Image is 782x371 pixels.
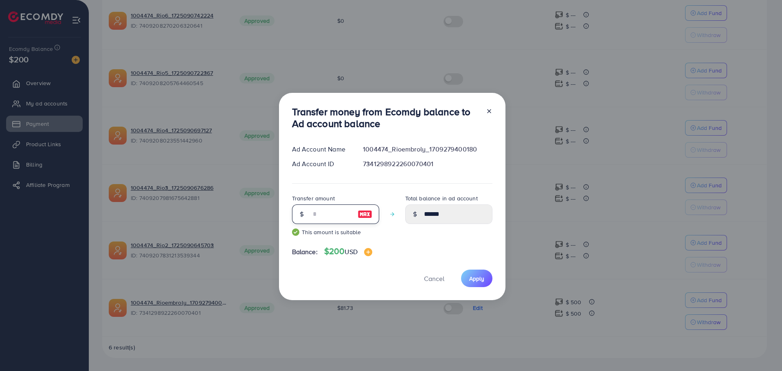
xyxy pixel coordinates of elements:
[414,270,455,287] button: Cancel
[292,247,318,257] span: Balance:
[324,246,372,257] h4: $200
[405,194,478,202] label: Total balance in ad account
[292,194,335,202] label: Transfer amount
[358,209,372,219] img: image
[292,106,479,130] h3: Transfer money from Ecomdy balance to Ad account balance
[356,145,499,154] div: 1004474_Rioembroly_1709279400180
[286,159,357,169] div: Ad Account ID
[286,145,357,154] div: Ad Account Name
[747,334,776,365] iframe: Chat
[364,248,372,256] img: image
[292,228,379,236] small: This amount is suitable
[292,228,299,236] img: guide
[424,274,444,283] span: Cancel
[469,274,484,283] span: Apply
[345,247,357,256] span: USD
[356,159,499,169] div: 7341298922260070401
[461,270,492,287] button: Apply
